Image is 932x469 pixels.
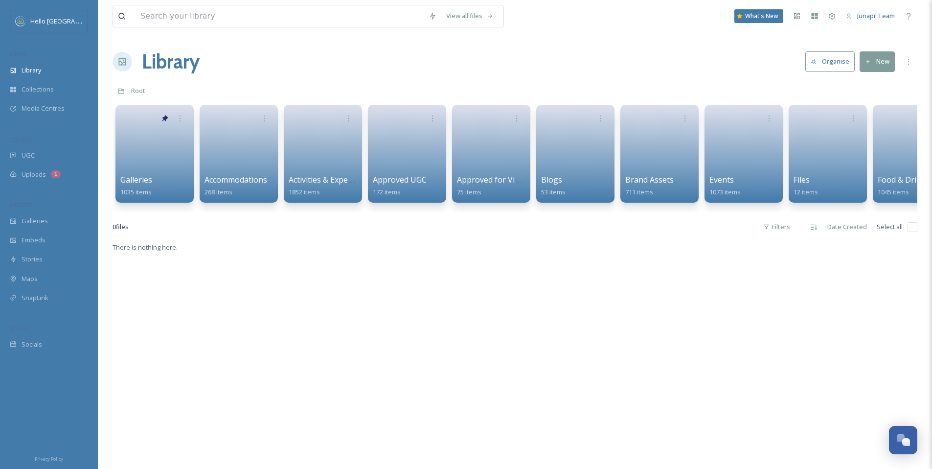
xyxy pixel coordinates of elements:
[22,85,54,94] span: Collections
[289,175,374,196] a: Activities & Experiences1852 items
[16,16,25,26] img: images.png
[860,51,895,71] button: New
[709,188,741,196] span: 1073 items
[794,175,818,196] a: Files12 items
[22,235,45,245] span: Embeds
[35,452,63,464] a: Privacy Policy
[289,188,320,196] span: 1852 items
[734,9,783,23] a: What's New
[22,274,38,283] span: Maps
[136,5,424,27] input: Search your library
[625,175,674,196] a: Brand Assets711 items
[857,11,895,20] span: Junapr Team
[10,201,32,209] span: WIDGETS
[805,51,860,71] a: Organise
[205,188,232,196] span: 268 items
[142,47,200,76] a: Library
[758,217,795,236] div: Filters
[373,175,427,196] a: Approved UGC172 items
[709,174,734,185] span: Events
[22,340,42,349] span: Socials
[841,6,900,25] a: Junapr Team
[794,174,810,185] span: Files
[625,174,674,185] span: Brand Assets
[51,170,61,178] div: 1
[457,175,555,196] a: Approved for Visitor Guide75 items
[22,170,46,179] span: Uploads
[373,188,401,196] span: 172 items
[625,188,653,196] span: 711 items
[457,188,481,196] span: 75 items
[794,188,818,196] span: 12 items
[113,243,178,252] span: There is nothing here.
[289,174,374,185] span: Activities & Experiences
[878,174,926,185] span: Food & Drink
[120,174,152,185] span: Galleries
[10,136,31,143] span: COLLECT
[131,85,145,96] a: Root
[878,175,926,196] a: Food & Drink1045 items
[878,188,909,196] span: 1045 items
[889,426,917,454] button: Open Chat
[541,174,562,185] span: Blogs
[22,255,43,264] span: Stories
[205,175,267,196] a: Accommodations268 items
[441,6,499,25] a: View all files
[35,456,63,462] span: Privacy Policy
[120,188,152,196] span: 1035 items
[877,222,903,232] span: Select all
[22,216,48,226] span: Galleries
[805,51,855,71] button: Organise
[541,188,566,196] span: 53 items
[113,222,129,232] span: 0 file s
[22,151,35,160] span: UGC
[10,50,27,58] span: MEDIA
[373,174,427,185] span: Approved UGC
[10,325,29,332] span: SOCIALS
[120,175,152,196] a: Galleries1035 items
[822,217,872,236] div: Date Created
[30,16,109,25] span: Hello [GEOGRAPHIC_DATA]
[22,104,65,113] span: Media Centres
[22,66,41,75] span: Library
[22,293,48,303] span: SnapLink
[709,175,741,196] a: Events1073 items
[457,174,555,185] span: Approved for Visitor Guide
[205,174,267,185] span: Accommodations
[541,175,566,196] a: Blogs53 items
[131,86,145,95] span: Root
